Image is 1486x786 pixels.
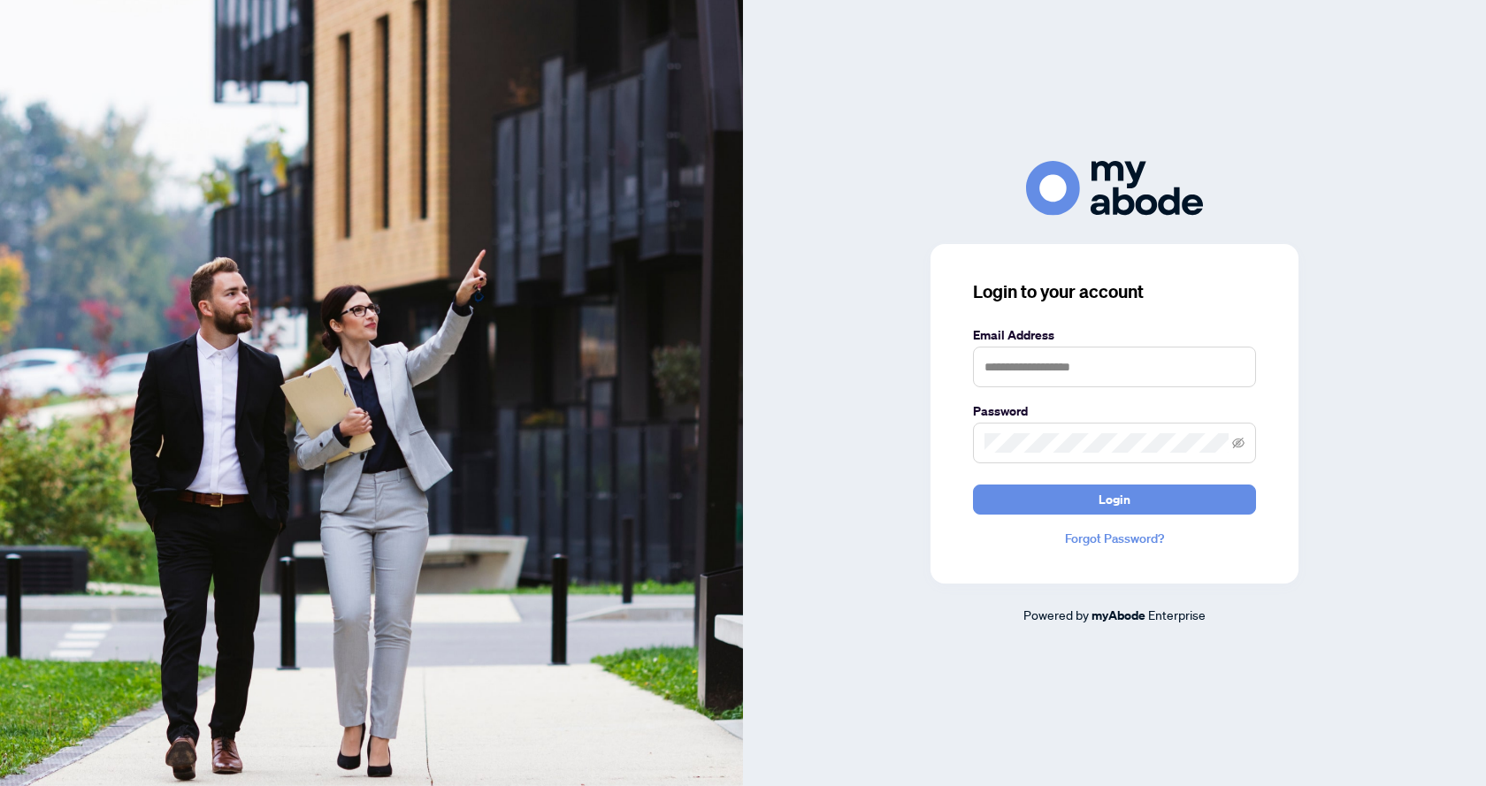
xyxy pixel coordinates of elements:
[973,325,1256,345] label: Email Address
[973,401,1256,421] label: Password
[973,485,1256,515] button: Login
[1148,607,1206,622] span: Enterprise
[1092,606,1145,625] a: myAbode
[973,279,1256,304] h3: Login to your account
[1232,437,1245,449] span: eye-invisible
[1026,161,1203,215] img: ma-logo
[1099,485,1130,514] span: Login
[1023,607,1089,622] span: Powered by
[973,529,1256,548] a: Forgot Password?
